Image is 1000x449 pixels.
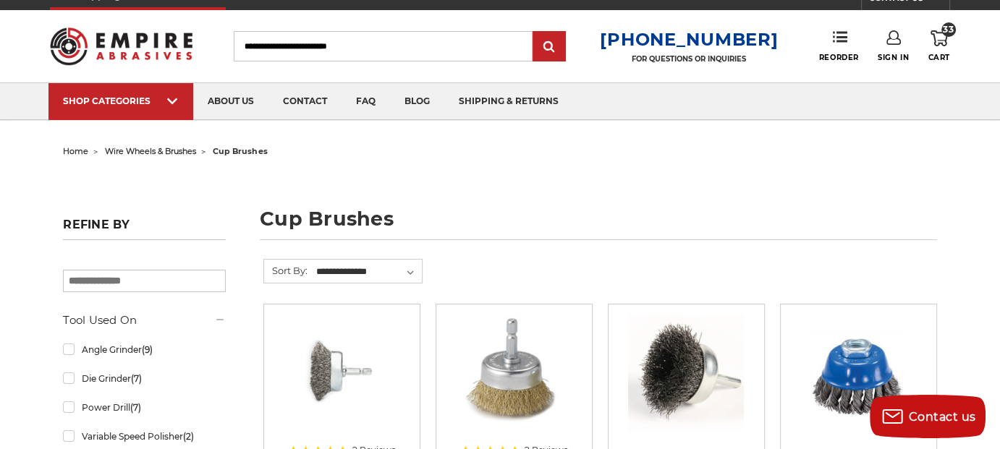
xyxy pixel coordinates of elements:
[800,315,916,430] img: 2-3/4″ x 5/8″–11 Knot Cup Brush (Stainless Steel)
[130,402,141,413] span: (7)
[105,146,196,156] a: wire wheels & brushes
[63,424,226,449] a: Variable Speed Polisher
[63,218,226,240] h5: Refine by
[131,373,142,384] span: (7)
[50,18,192,74] img: Empire Abrasives
[444,83,573,120] a: shipping & returns
[878,53,909,62] span: Sign In
[928,53,950,62] span: Cart
[63,395,226,420] a: Power Drill
[268,83,342,120] a: contact
[600,54,778,64] p: FOR QUESTIONS OR INQUIRIES
[314,261,422,283] select: Sort By:
[628,315,744,430] img: Crimped Wire Cup Brush with Shank
[63,312,226,329] h5: Tool Used On
[260,209,937,240] h1: cup brushes
[928,30,950,62] a: 33 Cart
[63,337,226,362] a: Angle Grinder
[193,83,268,120] a: about us
[909,410,976,424] span: Contact us
[941,22,956,37] span: 33
[264,260,308,281] label: Sort By:
[183,431,194,442] span: (2)
[63,366,226,391] a: Die Grinder
[142,344,153,355] span: (9)
[535,33,564,61] input: Submit
[213,146,267,156] span: cup brushes
[819,53,859,62] span: Reorder
[63,95,179,106] div: SHOP CATEGORIES
[63,146,88,156] a: home
[342,83,390,120] a: faq
[819,30,859,61] a: Reorder
[456,315,572,430] img: 2" brass crimped wire cup brush with 1/4" hex shank
[390,83,444,120] a: blog
[600,29,778,50] a: [PHONE_NUMBER]
[870,395,986,438] button: Contact us
[284,315,399,430] img: 2" Crimped Cup Brush 193220B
